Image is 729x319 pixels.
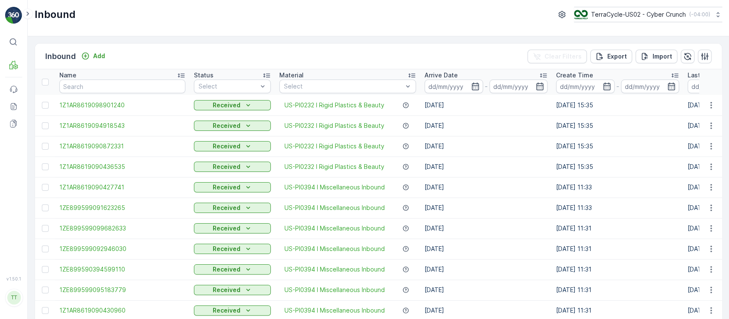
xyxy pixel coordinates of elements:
[213,224,240,233] p: Received
[5,283,22,312] button: TT
[284,183,385,192] span: US-PI0394 I Miscellaneous Inbound
[199,82,258,91] p: Select
[194,141,271,151] button: Received
[93,52,105,60] p: Add
[42,184,49,191] div: Toggle Row Selected
[59,101,185,109] a: 1Z1AR8619098901240
[213,183,240,192] p: Received
[194,100,271,110] button: Received
[574,10,588,19] img: TC_VWL6UX0.png
[59,121,185,130] a: 1Z1AR8619094918543
[194,121,271,131] button: Received
[485,81,488,92] p: -
[78,51,108,61] button: Add
[213,245,240,253] p: Received
[35,8,76,21] p: Inbound
[420,177,552,198] td: [DATE]
[59,142,185,151] a: 1Z1AR8619090872331
[194,223,271,233] button: Received
[194,285,271,295] button: Received
[420,198,552,218] td: [DATE]
[552,198,683,218] td: [DATE] 11:33
[284,224,385,233] a: US-PI0394 I Miscellaneous Inbound
[284,306,385,315] a: US-PI0394 I Miscellaneous Inbound
[213,286,240,294] p: Received
[545,52,582,61] p: Clear Filters
[194,182,271,192] button: Received
[420,259,552,280] td: [DATE]
[556,80,615,93] input: dd/mm/yyyy
[552,136,683,157] td: [DATE] 15:35
[552,157,683,177] td: [DATE] 15:35
[59,224,185,233] a: 1ZE899599099682633
[42,225,49,232] div: Toggle Row Selected
[42,122,49,129] div: Toggle Row Selected
[194,264,271,275] button: Received
[284,286,385,294] a: US-PI0394 I Miscellaneous Inbound
[213,204,240,212] p: Received
[552,115,683,136] td: [DATE] 15:35
[284,162,384,171] span: US-PI0232 I Rigid Plastics & Beauty
[284,82,403,91] p: Select
[59,204,185,212] a: 1ZE899599091623265
[591,10,686,19] p: TerraCycle-US02 - Cyber Crunch
[590,50,632,63] button: Export
[42,287,49,293] div: Toggle Row Selected
[284,265,385,274] a: US-PI0394 I Miscellaneous Inbound
[194,244,271,254] button: Received
[59,306,185,315] a: 1Z1AR8619090430960
[42,307,49,314] div: Toggle Row Selected
[59,245,185,253] span: 1ZE899599092946030
[420,95,552,115] td: [DATE]
[552,259,683,280] td: [DATE] 11:31
[284,142,384,151] a: US-PI0232 I Rigid Plastics & Beauty
[284,101,384,109] a: US-PI0232 I Rigid Plastics & Beauty
[607,52,627,61] p: Export
[42,143,49,150] div: Toggle Row Selected
[689,11,710,18] p: ( -04:00 )
[59,71,76,80] p: Name
[59,162,185,171] a: 1Z1AR8619090436535
[420,218,552,239] td: [DATE]
[213,101,240,109] p: Received
[653,52,672,61] p: Import
[59,265,185,274] a: 1ZE899590394599110
[194,305,271,316] button: Received
[194,162,271,172] button: Received
[552,280,683,300] td: [DATE] 11:31
[59,80,185,93] input: Search
[213,306,240,315] p: Received
[42,266,49,273] div: Toggle Row Selected
[420,280,552,300] td: [DATE]
[635,50,677,63] button: Import
[425,71,458,80] p: Arrive Date
[556,71,593,80] p: Create Time
[194,71,214,80] p: Status
[42,102,49,109] div: Toggle Row Selected
[574,7,722,22] button: TerraCycle-US02 - Cyber Crunch(-04:00)
[284,121,384,130] a: US-PI0232 I Rigid Plastics & Beauty
[489,80,548,93] input: dd/mm/yyyy
[552,218,683,239] td: [DATE] 11:31
[59,286,185,294] a: 1ZE899599095183779
[425,80,483,93] input: dd/mm/yyyy
[213,142,240,151] p: Received
[59,183,185,192] span: 1Z1AR8619090427741
[5,276,22,281] span: v 1.50.1
[527,50,587,63] button: Clear Filters
[284,204,385,212] a: US-PI0394 I Miscellaneous Inbound
[45,50,76,62] p: Inbound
